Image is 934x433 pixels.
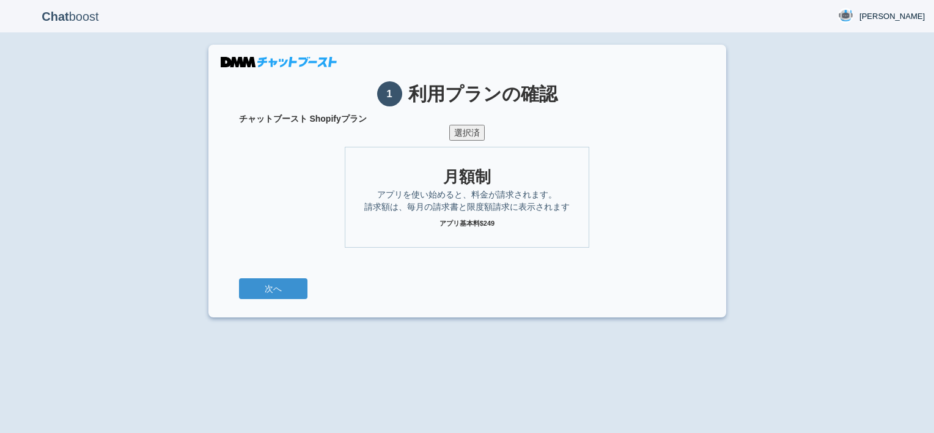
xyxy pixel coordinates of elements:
img: User Image [838,8,853,23]
span: アプリ基本料$249 [358,219,576,229]
span: [PERSON_NAME] [859,10,925,23]
h1: 利用プランの確認 [239,81,696,106]
span: チャットブースト Shopifyプラン [239,113,696,125]
button: 選択済 [449,125,485,141]
div: 月額制 [358,166,576,188]
b: Chat [42,10,68,23]
button: 次へ [239,278,307,299]
p: boost [9,1,131,32]
span: 1 [377,81,402,106]
p: アプリを使い始めると、料金が請求されます。 請求額は、毎月の請求書と限度額請求に表示されます [358,188,576,213]
img: DMMチャットブースト [221,57,337,67]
